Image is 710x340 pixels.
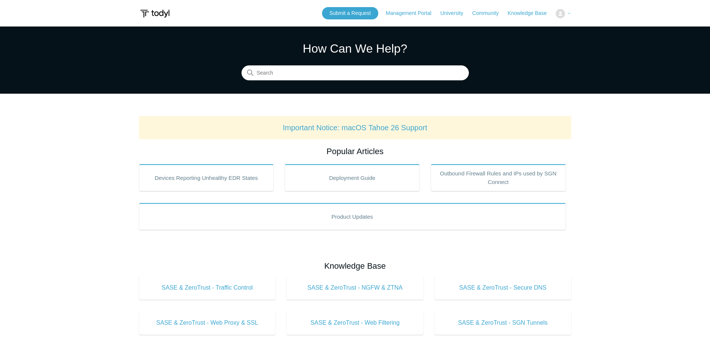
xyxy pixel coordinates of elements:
a: Deployment Guide [285,164,420,191]
a: SASE & ZeroTrust - Web Proxy & SSL [139,311,276,335]
a: Important Notice: macOS Tahoe 26 Support [283,124,427,132]
span: SASE & ZeroTrust - Web Proxy & SSL [150,318,265,327]
input: Search [242,66,469,81]
a: SASE & ZeroTrust - Web Filtering [287,311,423,335]
a: SASE & ZeroTrust - NGFW & ZTNA [287,276,423,300]
a: Devices Reporting Unhealthy EDR States [139,164,274,191]
span: SASE & ZeroTrust - NGFW & ZTNA [298,283,412,292]
img: Todyl Support Center Help Center home page [139,7,171,21]
a: Community [472,9,506,17]
a: Submit a Request [322,7,378,19]
a: University [440,9,470,17]
h2: Popular Articles [139,145,571,157]
span: SASE & ZeroTrust - Web Filtering [298,318,412,327]
a: Product Updates [139,203,566,230]
a: Management Portal [386,9,439,17]
h2: Knowledge Base [139,260,571,272]
span: SASE & ZeroTrust - Secure DNS [446,283,560,292]
a: Outbound Firewall Rules and IPs used by SGN Connect [431,164,566,191]
h1: How Can We Help? [242,40,469,57]
a: SASE & ZeroTrust - Traffic Control [139,276,276,300]
a: Knowledge Base [508,9,554,17]
span: SASE & ZeroTrust - SGN Tunnels [446,318,560,327]
a: SASE & ZeroTrust - SGN Tunnels [435,311,571,335]
span: SASE & ZeroTrust - Traffic Control [150,283,265,292]
a: SASE & ZeroTrust - Secure DNS [435,276,571,300]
